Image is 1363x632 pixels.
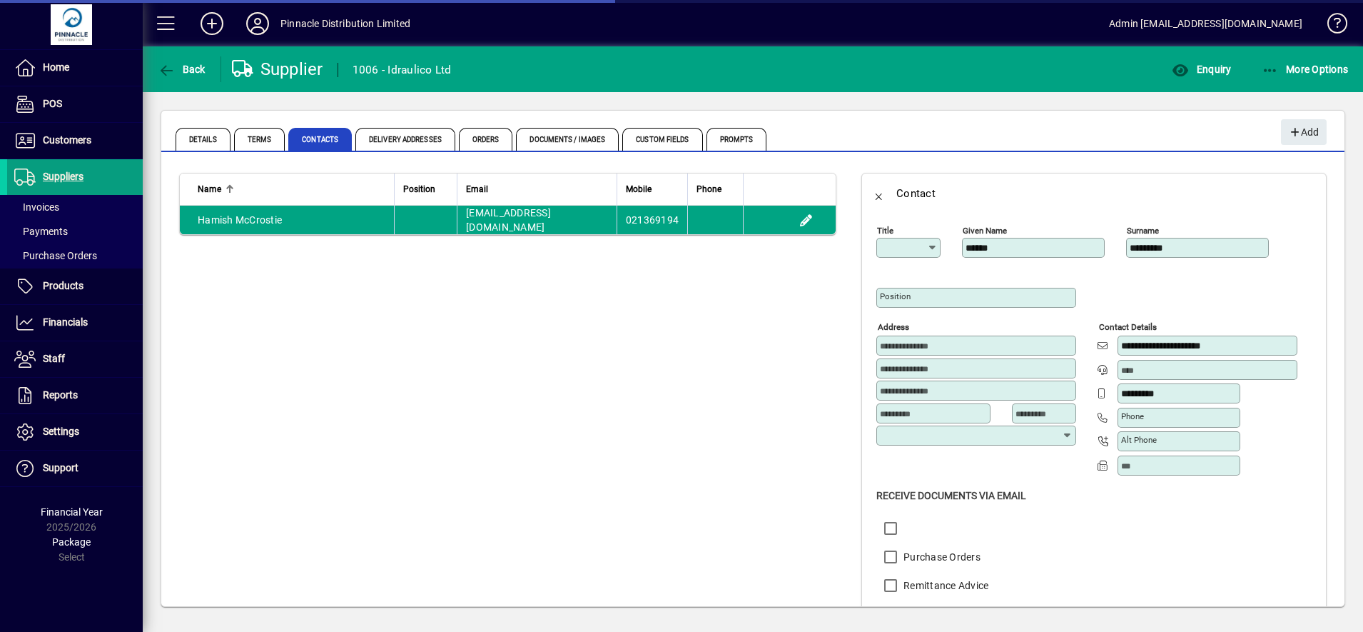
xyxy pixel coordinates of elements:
[7,86,143,122] a: POS
[176,128,230,151] span: Details
[7,123,143,159] a: Customers
[158,64,206,75] span: Back
[466,181,488,197] span: Email
[466,181,608,197] div: Email
[52,536,91,548] span: Package
[43,426,79,437] span: Settings
[696,181,734,197] div: Phone
[1127,226,1159,236] mat-label: Surname
[43,462,78,473] span: Support
[7,451,143,486] a: Support
[154,56,209,82] button: Back
[14,250,97,261] span: Purchase Orders
[1317,3,1345,49] a: Knowledge Base
[1168,56,1235,82] button: Enquiry
[862,176,896,211] button: Back
[14,201,59,213] span: Invoices
[7,414,143,450] a: Settings
[235,214,282,226] span: McCrostie
[403,181,448,197] div: Position
[232,58,323,81] div: Supplier
[466,207,551,233] span: [EMAIL_ADDRESS][DOMAIN_NAME]
[1172,64,1231,75] span: Enquiry
[7,195,143,219] a: Invoices
[353,59,452,81] div: 1006 - Idraulico Ltd
[14,226,68,237] span: Payments
[43,134,91,146] span: Customers
[880,291,911,301] mat-label: Position
[43,61,69,73] span: Home
[41,506,103,518] span: Financial Year
[7,341,143,377] a: Staff
[1262,64,1349,75] span: More Options
[901,550,981,564] label: Purchase Orders
[7,244,143,268] a: Purchase Orders
[1288,121,1319,144] span: Add
[7,269,143,304] a: Products
[43,353,65,364] span: Staff
[7,219,143,244] a: Payments
[43,280,83,291] span: Products
[876,490,1026,501] span: Receive Documents Via Email
[1121,435,1157,445] mat-label: Alt Phone
[235,11,280,36] button: Profile
[622,128,702,151] span: Custom Fields
[288,128,352,151] span: Contacts
[901,578,988,593] label: Remittance Advice
[1281,119,1327,145] button: Add
[626,214,679,226] span: 021369194
[7,305,143,341] a: Financials
[198,181,385,197] div: Name
[516,128,619,151] span: Documents / Images
[1121,411,1144,421] mat-label: Phone
[43,98,62,109] span: POS
[459,128,513,151] span: Orders
[43,316,88,328] span: Financials
[143,56,221,82] app-page-header-button: Back
[1109,12,1302,35] div: Admin [EMAIL_ADDRESS][DOMAIN_NAME]
[963,226,1007,236] mat-label: Given name
[626,181,679,197] div: Mobile
[43,389,78,401] span: Reports
[43,171,83,182] span: Suppliers
[7,378,143,413] a: Reports
[696,181,721,197] span: Phone
[896,182,936,205] div: Contact
[7,50,143,86] a: Home
[198,214,233,226] span: Hamish
[706,128,767,151] span: Prompts
[280,12,410,35] div: Pinnacle Distribution Limited
[877,226,893,236] mat-label: Title
[403,181,435,197] span: Position
[1258,56,1352,82] button: More Options
[626,181,652,197] span: Mobile
[198,181,221,197] span: Name
[234,128,285,151] span: Terms
[355,128,455,151] span: Delivery Addresses
[189,11,235,36] button: Add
